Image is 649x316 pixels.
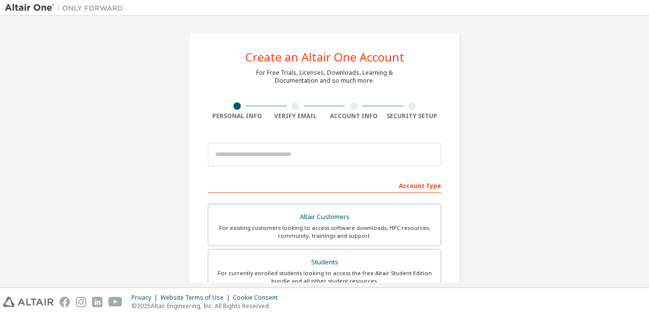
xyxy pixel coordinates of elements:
[161,294,233,302] div: Website Terms of Use
[131,302,284,310] p: © 2025 Altair Engineering, Inc. All Rights Reserved.
[60,297,70,307] img: facebook.svg
[214,210,435,224] div: Altair Customers
[214,269,435,285] div: For currently enrolled students looking to access the free Altair Student Edition bundle and all ...
[92,297,102,307] img: linkedin.svg
[383,112,442,120] div: Security Setup
[324,112,383,120] div: Account Info
[256,69,393,85] div: For Free Trials, Licenses, Downloads, Learning & Documentation and so much more.
[131,294,161,302] div: Privacy
[208,112,266,120] div: Personal Info
[3,297,54,307] img: altair_logo.svg
[76,297,86,307] img: instagram.svg
[233,294,284,302] div: Cookie Consent
[266,112,325,120] div: Verify Email
[208,177,441,193] div: Account Type
[214,224,435,240] div: For existing customers looking to access software downloads, HPC resources, community, trainings ...
[5,3,128,13] img: Altair One
[214,255,435,269] div: Students
[108,297,123,307] img: youtube.svg
[245,51,404,63] div: Create an Altair One Account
